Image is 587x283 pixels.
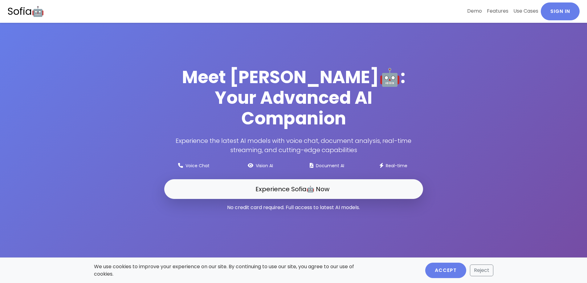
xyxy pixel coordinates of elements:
a: Use Cases [511,2,541,20]
p: Experience the latest AI models with voice chat, document analysis, real-time streaming, and cutt... [164,136,423,155]
a: Features [484,2,511,20]
button: Accept [425,263,466,278]
a: Sign In [541,2,580,20]
button: Reject [470,265,493,276]
a: Experience Sofia🤖 Now [164,179,423,199]
p: No credit card required. Full access to latest AI models. [164,204,423,211]
a: Demo [465,2,484,20]
span: Experience Sofia🤖 Now [255,185,329,193]
small: Voice Chat [185,163,210,169]
p: We use cookies to improve your experience on our site. By continuing to use our site, you agree t... [94,263,358,278]
h1: Meet [PERSON_NAME]🤖: Your Advanced AI Companion [164,67,423,129]
small: Vision AI [256,163,273,169]
small: Real-time [386,163,407,169]
a: Sofia🤖 [7,2,44,20]
small: Document AI [316,163,344,169]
